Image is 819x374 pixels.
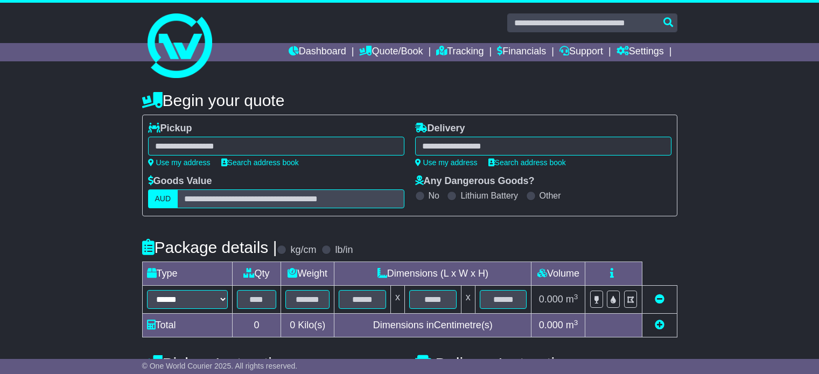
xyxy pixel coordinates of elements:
td: Volume [531,262,585,286]
a: Remove this item [655,294,664,305]
span: 0.000 [539,320,563,330]
span: © One World Courier 2025. All rights reserved. [142,362,298,370]
a: Use my address [415,158,478,167]
a: Search address book [488,158,566,167]
a: Dashboard [289,43,346,61]
span: m [566,294,578,305]
td: Dimensions in Centimetre(s) [334,314,531,337]
h4: Delivery Instructions [415,355,677,372]
a: Search address book [221,158,299,167]
label: kg/cm [290,244,316,256]
a: Add new item [655,320,664,330]
a: Financials [497,43,546,61]
a: Support [559,43,603,61]
label: No [429,190,439,201]
label: Pickup [148,123,192,135]
td: 0 [232,314,281,337]
h4: Pickup Instructions [142,355,404,372]
label: Goods Value [148,175,212,187]
label: Other [540,190,561,201]
sup: 3 [574,319,578,327]
label: Lithium Battery [460,190,518,201]
label: Any Dangerous Goods? [415,175,535,187]
span: 0 [290,320,295,330]
td: Qty [232,262,281,286]
td: Kilo(s) [281,314,334,337]
span: 0.000 [539,294,563,305]
h4: Begin your quote [142,91,677,109]
td: x [390,286,404,314]
span: m [566,320,578,330]
label: lb/in [335,244,353,256]
td: Weight [281,262,334,286]
a: Quote/Book [359,43,423,61]
a: Use my address [148,158,211,167]
td: Total [142,314,232,337]
a: Settings [617,43,664,61]
h4: Package details | [142,238,277,256]
td: Type [142,262,232,286]
a: Tracking [436,43,484,61]
label: AUD [148,189,178,208]
td: Dimensions (L x W x H) [334,262,531,286]
sup: 3 [574,293,578,301]
td: x [461,286,475,314]
label: Delivery [415,123,465,135]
